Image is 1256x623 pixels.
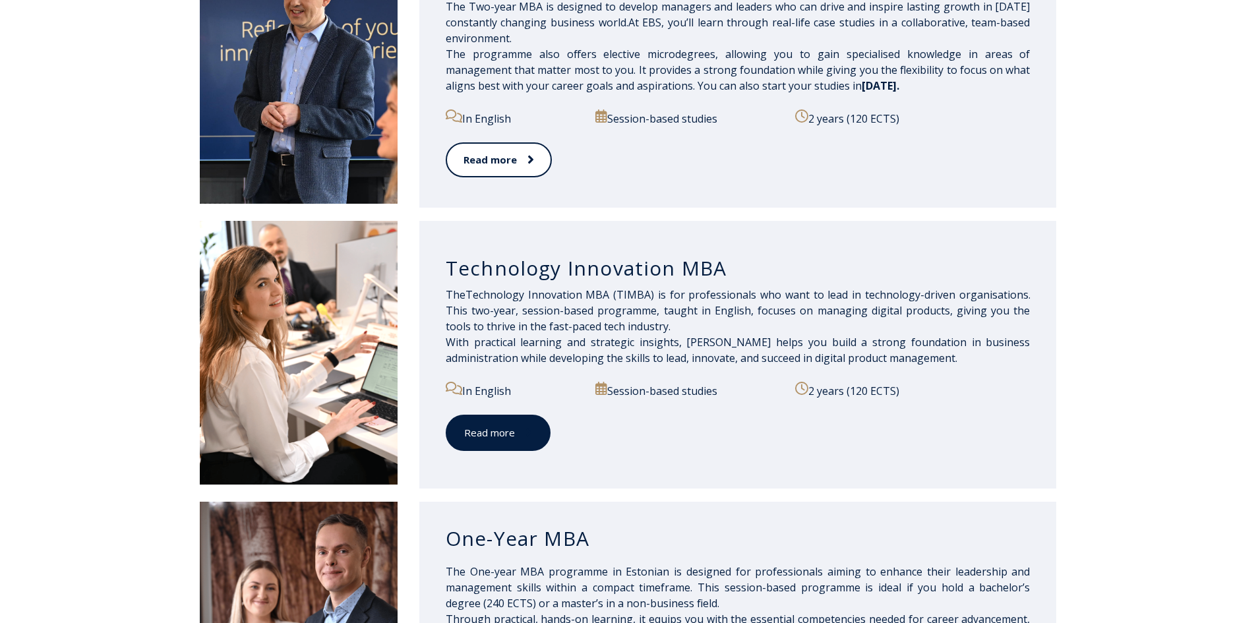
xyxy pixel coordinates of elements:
span: BA (TIMBA) is for profes [595,287,721,302]
a: Read more [446,415,551,451]
p: Session-based studies [595,382,780,399]
p: 2 years (120 ECTS) [795,382,1030,399]
p: Session-based studies [595,109,780,127]
p: In English [446,109,581,127]
span: The [446,287,465,302]
span: With practical learning and strategic insights, [PERSON_NAME] helps you build a strong foundation... [446,335,1031,365]
a: Read more [446,142,552,177]
span: You can also start your studies in [698,78,899,93]
span: Technology Innovation M [465,287,721,302]
img: DSC_2558 [200,221,398,485]
span: [DATE]. [862,78,899,93]
p: In English [446,382,581,399]
h3: One-Year MBA [446,526,1031,551]
p: 2 years (120 ECTS) [795,109,1030,127]
span: sionals who want to lead in technology-driven organisations. This two-year, session-based program... [446,287,1031,334]
h3: Technology Innovation MBA [446,256,1031,281]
